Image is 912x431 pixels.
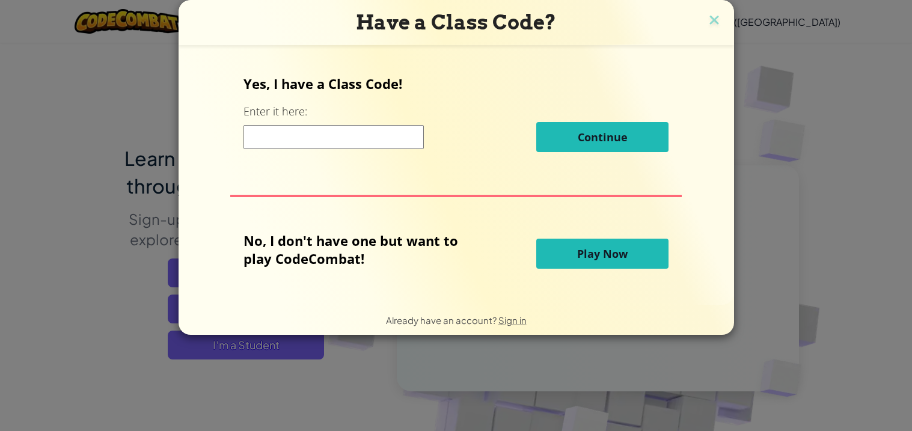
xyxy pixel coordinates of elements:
[356,10,556,34] span: Have a Class Code?
[498,314,527,326] a: Sign in
[577,246,628,261] span: Play Now
[243,75,669,93] p: Yes, I have a Class Code!
[243,104,307,119] label: Enter it here:
[578,130,628,144] span: Continue
[386,314,498,326] span: Already have an account?
[706,12,722,30] img: close icon
[536,122,669,152] button: Continue
[536,239,669,269] button: Play Now
[243,231,476,267] p: No, I don't have one but want to play CodeCombat!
